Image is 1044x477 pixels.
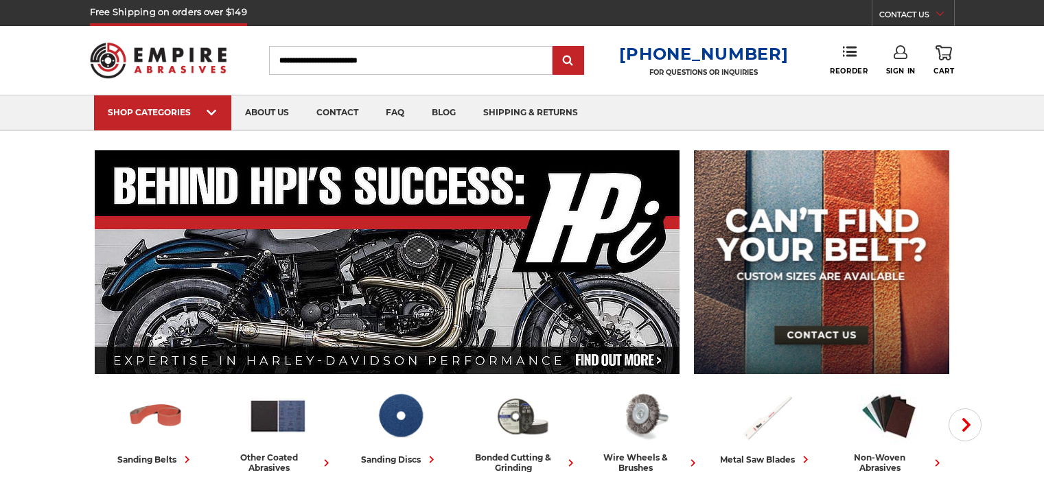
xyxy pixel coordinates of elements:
[492,386,553,445] img: Bonded Cutting & Grinding
[933,45,954,75] a: Cart
[248,386,308,445] img: Other Coated Abrasives
[231,95,303,130] a: about us
[589,452,700,473] div: wire wheels & brushes
[830,67,868,75] span: Reorder
[372,95,418,130] a: faq
[933,67,954,75] span: Cart
[886,67,916,75] span: Sign In
[859,386,919,445] img: Non-woven Abrasives
[833,386,944,473] a: non-woven abrasives
[614,386,675,445] img: Wire Wheels & Brushes
[694,150,949,374] img: promo banner for custom belts.
[467,386,578,473] a: bonded cutting & grinding
[555,47,582,75] input: Submit
[711,386,822,467] a: metal saw blades
[95,150,680,374] img: Banner for an interview featuring Horsepower Inc who makes Harley performance upgrades featured o...
[720,452,813,467] div: metal saw blades
[90,34,227,87] img: Empire Abrasives
[467,452,578,473] div: bonded cutting & grinding
[589,386,700,473] a: wire wheels & brushes
[222,386,334,473] a: other coated abrasives
[830,45,868,75] a: Reorder
[345,386,456,467] a: sanding discs
[100,386,211,467] a: sanding belts
[222,452,334,473] div: other coated abrasives
[126,386,186,445] img: Sanding Belts
[879,7,954,26] a: CONTACT US
[736,386,797,445] img: Metal Saw Blades
[833,452,944,473] div: non-woven abrasives
[361,452,439,467] div: sanding discs
[370,386,430,445] img: Sanding Discs
[108,107,218,117] div: SHOP CATEGORIES
[949,408,982,441] button: Next
[469,95,592,130] a: shipping & returns
[303,95,372,130] a: contact
[117,452,194,467] div: sanding belts
[619,68,788,77] p: FOR QUESTIONS OR INQUIRIES
[619,44,788,64] a: [PHONE_NUMBER]
[418,95,469,130] a: blog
